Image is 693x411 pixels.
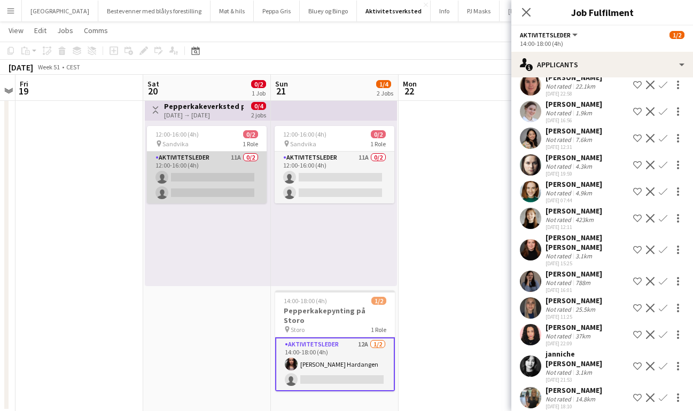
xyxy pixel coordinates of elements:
div: [DATE] 12:31 [546,144,602,151]
h3: Pepperkakepynting på Storo [275,306,395,325]
div: [DATE] 11:25 [546,313,602,320]
button: [GEOGRAPHIC_DATA] [22,1,98,21]
div: [DATE] 07:44 [546,197,602,204]
div: [DATE] → [DATE] [164,111,244,119]
div: Applicants [511,52,693,77]
div: [DATE] 18:10 [546,403,602,410]
div: [PERSON_NAME] [546,385,602,395]
div: 2 jobs [251,110,266,119]
span: View [9,26,24,35]
div: [DATE] 21:53 [546,376,629,383]
span: 12:00-16:00 (4h) [283,130,326,138]
span: 0/2 [243,130,258,138]
div: [PERSON_NAME] [546,99,602,109]
app-card-role: Aktivitetsleder11A0/212:00-16:00 (4h) [147,152,267,203]
button: Bluey og Bingo [300,1,357,21]
div: [PERSON_NAME] [PERSON_NAME] [546,233,629,252]
span: Jobs [57,26,73,35]
div: [DATE] 12:11 [546,224,602,231]
div: [PERSON_NAME] [546,73,602,82]
div: 22.1km [573,82,597,90]
div: [DATE] 16:56 [546,117,602,124]
div: [PERSON_NAME] [546,269,602,279]
span: 21 [274,85,288,97]
span: 14:00-18:00 (4h) [284,297,327,305]
div: 37km [573,332,593,340]
div: 3.1km [573,368,594,376]
button: Bestevenner med blålys forestilling [98,1,211,21]
div: 1.9km [573,109,594,117]
div: [DATE] 15:25 [546,260,629,267]
span: Fri [20,79,28,89]
span: 22 [401,85,417,97]
div: CEST [66,63,80,71]
app-job-card: 14:00-18:00 (4h)1/2Pepperkakepynting på Storo Storo1 RoleAktivitetsleder12A1/214:00-18:00 (4h)[PE... [275,290,395,391]
div: 4.3km [573,162,594,170]
div: Not rated [546,305,573,313]
span: Comms [84,26,108,35]
div: Not rated [546,189,573,197]
button: Møt & hils [211,1,254,21]
button: [PERSON_NAME] [500,1,563,21]
div: 4.9km [573,189,594,197]
div: 423km [573,216,596,224]
div: [PERSON_NAME] [546,322,602,332]
div: 7.6km [573,136,594,144]
h3: Job Fulfilment [511,5,693,19]
div: 14.8km [573,395,597,403]
span: Sat [147,79,159,89]
span: 1/2 [371,297,386,305]
span: Mon [403,79,417,89]
div: Not rated [546,395,573,403]
div: Not rated [546,216,573,224]
div: Not rated [546,368,573,376]
div: Not rated [546,332,573,340]
span: Sandvika [290,140,316,148]
div: [PERSON_NAME] [546,153,602,162]
div: Not rated [546,136,573,144]
div: 14:00-18:00 (4h) [520,39,684,48]
button: Info [431,1,458,21]
span: Sun [275,79,288,89]
app-job-card: 12:00-16:00 (4h)0/2 Sandvika1 RoleAktivitetsleder11A0/212:00-16:00 (4h) [275,126,394,203]
span: 0/2 [251,80,266,88]
div: [PERSON_NAME] [546,126,602,136]
span: Aktivitetsleder [520,31,571,39]
a: Comms [80,23,112,37]
span: 1/2 [669,31,684,39]
div: Not rated [546,82,573,90]
a: Jobs [53,23,77,37]
app-card-role: Aktivitetsleder11A0/212:00-16:00 (4h) [275,152,394,203]
div: [PERSON_NAME] [546,179,602,189]
div: 2 Jobs [377,89,393,97]
div: 788m [573,279,593,287]
span: Week 51 [35,63,62,71]
button: Peppa Gris [254,1,300,21]
span: 1 Role [243,140,258,148]
div: Not rated [546,279,573,287]
span: 0/4 [251,102,266,110]
app-job-card: 12:00-16:00 (4h)0/2 Sandvika1 RoleAktivitetsleder11A0/212:00-16:00 (4h) [147,126,267,203]
div: [DATE] 22:09 [546,340,602,347]
div: 1 Job [252,89,266,97]
div: [PERSON_NAME] [546,296,602,305]
div: 3.1km [573,252,594,260]
div: Not rated [546,162,573,170]
span: Edit [34,26,46,35]
div: [DATE] 22:58 [546,90,602,97]
a: View [4,23,28,37]
div: Not rated [546,252,573,260]
span: 0/2 [371,130,386,138]
span: 12:00-16:00 (4h) [155,130,199,138]
span: Storo [291,326,305,334]
span: Sandvika [162,140,189,148]
h3: Pepperkakeverksted på Sandvika s [164,101,244,111]
button: PJ Masks [458,1,500,21]
div: janniche [PERSON_NAME] [546,349,629,368]
div: [DATE] 16:01 [546,287,602,294]
span: 19 [18,85,28,97]
app-card-role: Aktivitetsleder12A1/214:00-18:00 (4h)[PERSON_NAME] Hardangen [275,337,395,391]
